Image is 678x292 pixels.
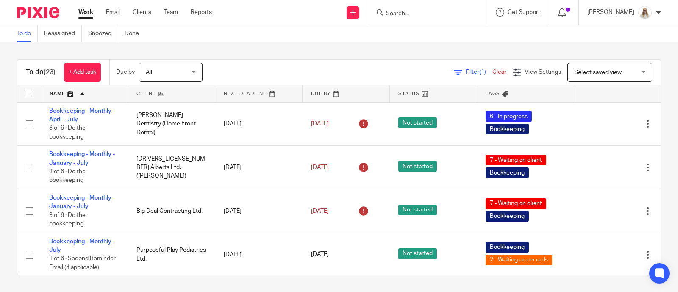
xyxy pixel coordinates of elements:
td: [PERSON_NAME] Dentistry (Home Front Dental) [128,102,215,146]
a: Team [164,8,178,17]
span: View Settings [525,69,561,75]
span: Bookkeeping [486,211,529,222]
td: [DRIVERS_LICENSE_NUMBER] Alberta Ltd. ([PERSON_NAME]) [128,146,215,189]
td: [DATE] [215,233,303,276]
td: [DATE] [215,146,303,189]
span: 3 of 6 · Do the bookkeeping [49,125,86,140]
a: Bookkeeping - Monthly - July [49,239,115,253]
span: 1 of 6 · Second Reminder Email (if applicable) [49,256,116,271]
span: (23) [44,69,56,75]
span: Not started [398,117,437,128]
a: Reports [191,8,212,17]
a: Email [106,8,120,17]
span: Filter [466,69,492,75]
td: [DATE] [215,189,303,233]
p: [PERSON_NAME] [587,8,634,17]
img: Headshot%2011-2024%20white%20background%20square%202.JPG [638,6,652,19]
a: Work [78,8,93,17]
span: 3 of 6 · Do the bookkeeping [49,212,86,227]
span: Not started [398,205,437,215]
h1: To do [26,68,56,77]
a: Done [125,25,145,42]
a: Clear [492,69,506,75]
span: Get Support [508,9,540,15]
a: Clients [133,8,151,17]
span: [DATE] [311,121,329,127]
a: Reassigned [44,25,82,42]
span: (1) [479,69,486,75]
td: Big Deal Contracting Ltd. [128,189,215,233]
a: Snoozed [88,25,118,42]
span: Tags [486,91,500,96]
a: Bookkeeping - Monthly - January - July [49,195,115,209]
td: Purposeful Play Pediatrics Ltd. [128,233,215,276]
span: 2 - Waiting on records [486,255,552,265]
a: To do [17,25,38,42]
input: Search [385,10,461,18]
a: + Add task [64,63,101,82]
span: [DATE] [311,252,329,258]
p: Due by [116,68,135,76]
span: Bookkeeping [486,242,529,253]
span: Select saved view [574,70,622,75]
img: Pixie [17,7,59,18]
td: [DATE] [215,102,303,146]
span: Bookkeeping [486,124,529,134]
span: All [146,70,152,75]
span: 7 - Waiting on client [486,198,546,209]
a: Bookkeeping - Monthly - January - July [49,151,115,166]
span: [DATE] [311,164,329,170]
span: Bookkeeping [486,167,529,178]
a: Bookkeeping - Monthly - April - July [49,108,115,122]
span: [DATE] [311,208,329,214]
span: Not started [398,248,437,259]
span: 7 - Waiting on client [486,155,546,165]
span: 3 of 6 · Do the bookkeeping [49,169,86,184]
span: Not started [398,161,437,172]
span: 6 - In progress [486,111,532,122]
